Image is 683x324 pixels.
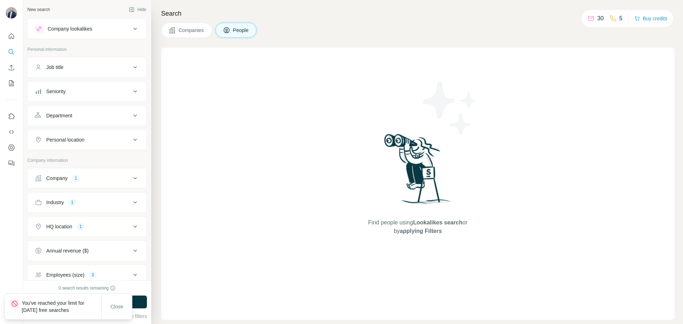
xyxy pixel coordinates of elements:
button: Department [28,107,147,124]
div: Department [46,112,72,119]
button: Enrich CSV [6,61,17,74]
span: Close [111,303,123,310]
button: Job title [28,59,147,76]
div: Seniority [46,88,65,95]
img: Surfe Illustration - Woman searching with binoculars [381,132,455,211]
p: Company information [27,157,147,164]
img: Avatar [6,7,17,18]
div: 1 [76,223,85,230]
div: 1 [72,175,80,181]
button: Dashboard [6,141,17,154]
div: Company lookalikes [48,25,92,32]
span: People [233,27,249,34]
p: 5 [619,14,623,23]
button: Use Surfe API [6,126,17,138]
button: Hide [124,4,151,15]
div: 1 [68,199,76,206]
div: Personal location [46,136,84,143]
span: Find people using or by [361,218,475,235]
p: Personal information [27,46,147,53]
div: 0 search results remaining [59,285,116,291]
span: Lookalikes search [413,219,462,225]
div: Employees (size) [46,271,84,278]
button: Seniority [28,83,147,100]
button: Use Surfe on LinkedIn [6,110,17,123]
button: Close [106,300,128,313]
button: Personal location [28,131,147,148]
button: Company lookalikes [28,20,147,37]
button: HQ location1 [28,218,147,235]
p: You've reached your limit for [DATE] free searches [22,299,101,314]
span: applying Filters [400,228,442,234]
button: Quick start [6,30,17,43]
span: Companies [179,27,205,34]
button: Employees (size)3 [28,266,147,283]
div: HQ location [46,223,72,230]
button: Buy credits [634,14,667,23]
h4: Search [161,9,674,18]
img: Surfe Illustration - Stars [418,76,482,140]
button: Search [6,46,17,58]
div: Job title [46,64,63,71]
button: Company1 [28,170,147,187]
button: My lists [6,77,17,90]
div: New search [27,6,50,13]
button: Industry1 [28,194,147,211]
div: Company [46,175,68,182]
button: Feedback [6,157,17,170]
div: Industry [46,199,64,206]
div: Annual revenue ($) [46,247,89,254]
div: 3 [89,272,97,278]
p: 30 [597,14,604,23]
button: Annual revenue ($) [28,242,147,259]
